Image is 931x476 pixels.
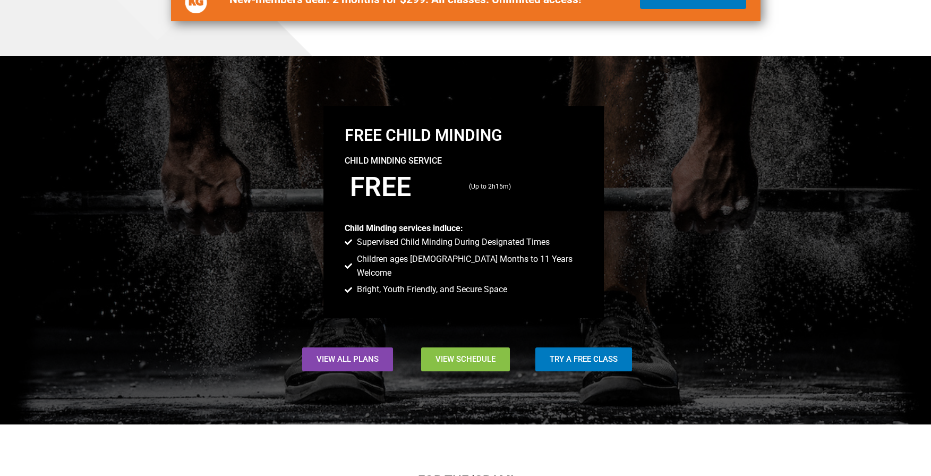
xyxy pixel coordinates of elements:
[550,355,618,363] span: Try a Free Class
[435,355,496,363] span: View Schedule
[350,174,458,200] h3: FREE
[302,347,393,371] a: View All Plans
[354,235,550,249] span: Supervised Child Minding During Designated Times
[469,182,577,192] p: (Up to 2h15m)
[345,154,583,168] p: Child Minding Service
[421,347,510,371] a: View Schedule
[354,283,507,296] span: Bright, Youth Friendly, and Secure Space
[345,127,583,143] h2: Free Child Minding
[535,347,632,371] a: Try a Free Class
[354,252,583,280] span: Children ages [DEMOGRAPHIC_DATA] Months to 11 Years Welcome
[317,355,379,363] span: View All Plans
[345,223,463,233] b: Child Minding services indluce:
